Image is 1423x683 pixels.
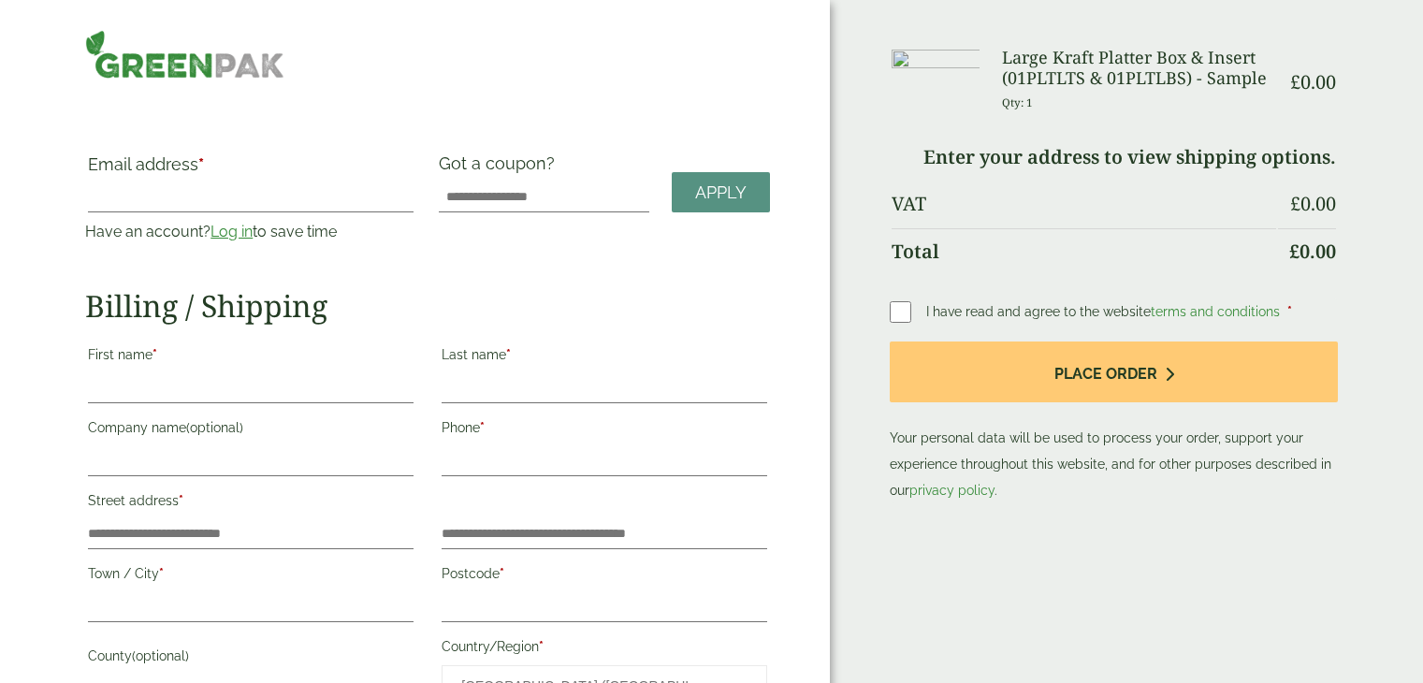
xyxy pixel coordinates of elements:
img: GreenPak Supplies [85,30,283,79]
a: Log in [211,223,253,240]
h2: Billing / Shipping [85,288,770,324]
span: £ [1290,69,1300,94]
p: Have an account? to save time [85,221,416,243]
label: County [88,643,414,675]
abbr: required [539,639,544,654]
bdi: 0.00 [1290,69,1336,94]
label: Got a coupon? [439,153,562,182]
abbr: required [480,420,485,435]
label: Email address [88,156,414,182]
a: terms and conditions [1151,304,1280,319]
abbr: required [152,347,157,362]
label: Postcode [442,560,767,592]
abbr: required [500,566,504,581]
bdi: 0.00 [1289,239,1336,264]
a: privacy policy [909,483,995,498]
abbr: required [198,154,204,174]
label: Phone [442,414,767,446]
small: Qty: 1 [1002,95,1033,109]
h3: Large Kraft Platter Box & Insert (01PLTLTS & 01PLTLBS) - Sample [1002,48,1276,88]
td: Enter your address to view shipping options. [892,135,1336,180]
th: VAT [892,182,1276,226]
abbr: required [179,493,183,508]
label: First name [88,341,414,373]
span: (optional) [132,648,189,663]
span: I have read and agree to the website [926,304,1284,319]
label: Street address [88,487,414,519]
label: Company name [88,414,414,446]
button: Place order [890,341,1338,402]
bdi: 0.00 [1290,191,1336,216]
span: £ [1289,239,1300,264]
span: Apply [695,182,747,203]
span: £ [1290,191,1300,216]
th: Total [892,228,1276,274]
abbr: required [159,566,164,581]
a: Apply [672,172,770,212]
p: Your personal data will be used to process your order, support your experience throughout this we... [890,341,1338,503]
label: Country/Region [442,633,767,665]
abbr: required [1287,304,1292,319]
abbr: required [506,347,511,362]
label: Last name [442,341,767,373]
label: Town / City [88,560,414,592]
span: (optional) [186,420,243,435]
